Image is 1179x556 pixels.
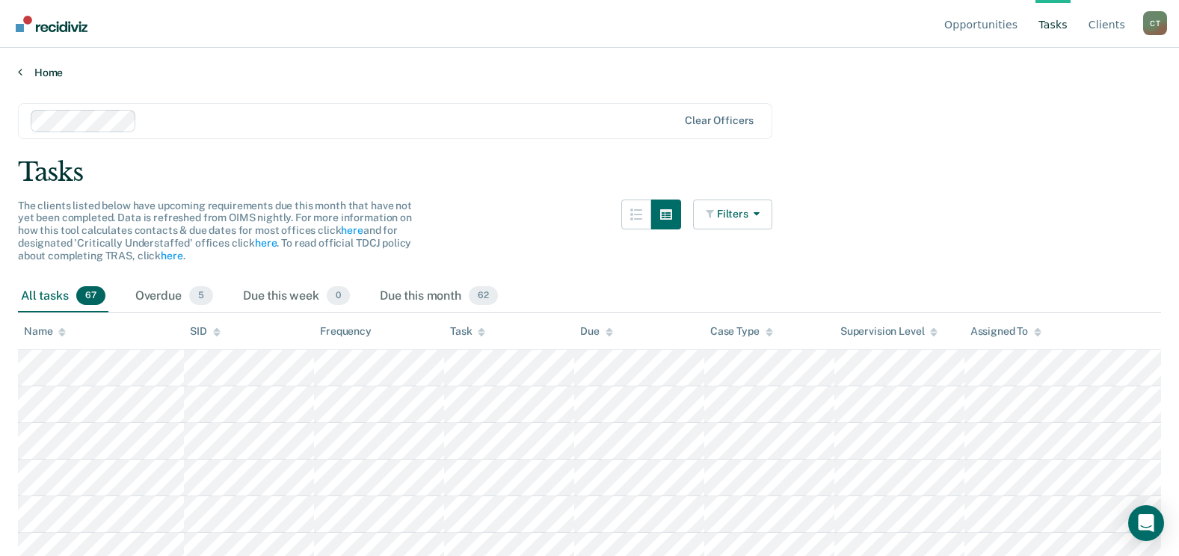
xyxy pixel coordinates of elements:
a: here [161,250,182,262]
div: Frequency [320,325,372,338]
div: Case Type [710,325,773,338]
a: here [255,237,277,249]
button: Profile dropdown button [1143,11,1167,35]
div: All tasks67 [18,280,108,313]
span: 0 [327,286,350,306]
div: Task [450,325,485,338]
div: Due this month62 [377,280,501,313]
span: The clients listed below have upcoming requirements due this month that have not yet been complet... [18,200,412,262]
span: 67 [76,286,105,306]
div: C T [1143,11,1167,35]
a: here [341,224,363,236]
button: Filters [693,200,772,229]
div: Open Intercom Messenger [1128,505,1164,541]
span: 62 [469,286,498,306]
div: Overdue5 [132,280,216,313]
div: Clear officers [685,114,754,127]
span: 5 [189,286,213,306]
div: Due [580,325,613,338]
img: Recidiviz [16,16,87,32]
div: SID [190,325,221,338]
div: Name [24,325,66,338]
div: Due this week0 [240,280,353,313]
a: Home [18,66,1161,79]
div: Supervision Level [840,325,938,338]
div: Tasks [18,157,1161,188]
div: Assigned To [970,325,1041,338]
